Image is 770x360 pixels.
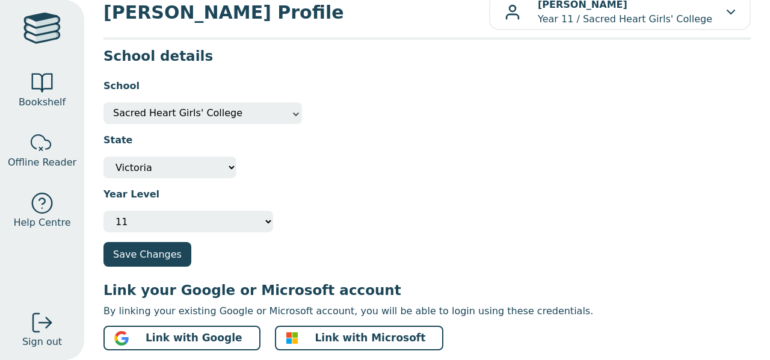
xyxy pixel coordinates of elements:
img: ms-symbollockup_mssymbol_19.svg [286,332,298,344]
span: Offline Reader [8,155,76,170]
label: State [103,133,132,147]
span: Help Centre [13,216,70,230]
label: School [103,79,140,93]
h3: School details [103,47,751,65]
span: Sacred Heart Girls' College [113,102,292,124]
span: Link with Microsoft [315,331,426,346]
label: Year Level [103,187,159,202]
button: Link with Google [103,326,260,350]
h3: Link your Google or Microsoft account [103,281,751,299]
button: Save Changes [103,242,191,267]
span: Sign out [22,335,62,349]
span: Link with Google [146,331,242,346]
span: Bookshelf [19,95,66,110]
img: google_logo.svg [114,331,129,346]
button: Link with Microsoft [275,326,444,350]
p: By linking your existing Google or Microsoft account, you will be able to login using these crede... [103,304,751,318]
